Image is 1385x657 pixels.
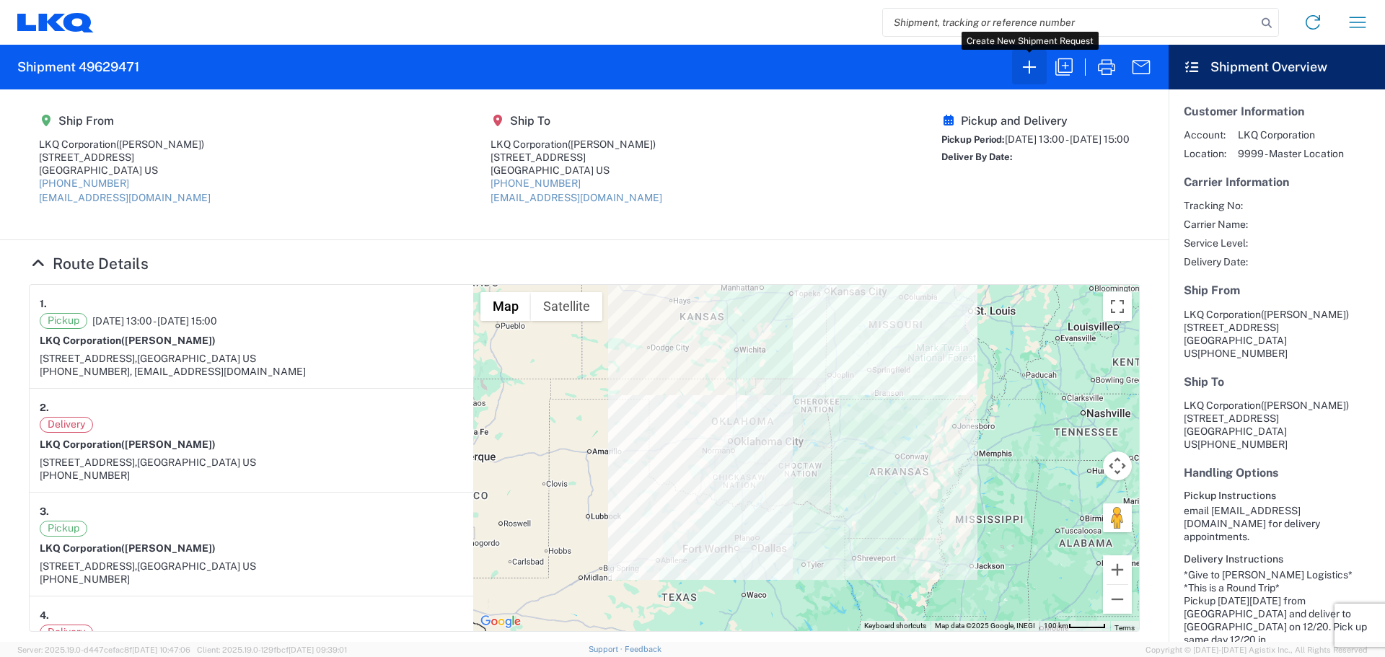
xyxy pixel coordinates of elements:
[40,625,93,640] span: Delivery
[121,438,216,450] span: ([PERSON_NAME])
[1103,503,1132,532] button: Drag Pegman onto the map to open Street View
[137,353,256,364] span: [GEOGRAPHIC_DATA] US
[1184,283,1370,297] h5: Ship From
[40,353,137,364] span: [STREET_ADDRESS],
[491,192,662,203] a: [EMAIL_ADDRESS][DOMAIN_NAME]
[1184,399,1370,451] address: [GEOGRAPHIC_DATA] US
[491,151,662,164] div: [STREET_ADDRESS]
[480,292,531,321] button: Show street map
[40,399,49,417] strong: 2.
[883,9,1257,36] input: Shipment, tracking or reference number
[1184,237,1248,250] span: Service Level:
[935,622,1035,630] span: Map data ©2025 Google, INEGI
[1184,218,1248,231] span: Carrier Name:
[531,292,602,321] button: Show satellite imagery
[1184,255,1248,268] span: Delivery Date:
[121,542,216,554] span: ([PERSON_NAME])
[40,469,463,482] div: [PHONE_NUMBER]
[40,573,463,586] div: [PHONE_NUMBER]
[1261,400,1349,411] span: ([PERSON_NAME])
[1146,643,1368,656] span: Copyright © [DATE]-[DATE] Agistix Inc., All Rights Reserved
[1197,438,1288,450] span: [PHONE_NUMBER]
[40,313,87,329] span: Pickup
[1184,199,1248,212] span: Tracking No:
[40,335,216,346] strong: LKQ Corporation
[1184,175,1370,189] h5: Carrier Information
[1103,555,1132,584] button: Zoom in
[1184,504,1370,543] div: email [EMAIL_ADDRESS][DOMAIN_NAME] for delivery appointments.
[1184,128,1226,141] span: Account:
[1114,624,1135,632] a: Terms
[1184,490,1370,502] h6: Pickup Instructions
[132,645,190,654] span: [DATE] 10:47:06
[40,503,49,521] strong: 3.
[40,438,216,450] strong: LKQ Corporation
[1238,128,1344,141] span: LKQ Corporation
[1039,621,1110,631] button: Map Scale: 100 km per 48 pixels
[137,560,256,572] span: [GEOGRAPHIC_DATA] US
[121,335,216,346] span: ([PERSON_NAME])
[1184,553,1370,565] h6: Delivery Instructions
[40,457,137,468] span: [STREET_ADDRESS],
[589,645,625,653] a: Support
[29,255,149,273] a: Hide Details
[568,138,656,150] span: ([PERSON_NAME])
[1044,622,1068,630] span: 100 km
[289,645,347,654] span: [DATE] 09:39:01
[40,295,47,313] strong: 1.
[625,645,661,653] a: Feedback
[491,164,662,177] div: [GEOGRAPHIC_DATA] US
[40,365,463,378] div: [PHONE_NUMBER], [EMAIL_ADDRESS][DOMAIN_NAME]
[1184,466,1370,480] h5: Handling Options
[17,58,139,76] h2: Shipment 49629471
[39,151,211,164] div: [STREET_ADDRESS]
[1184,400,1349,424] span: LKQ Corporation [STREET_ADDRESS]
[1238,147,1344,160] span: 9999 - Master Location
[39,164,211,177] div: [GEOGRAPHIC_DATA] US
[941,134,1005,145] span: Pickup Period:
[1184,308,1370,360] address: [GEOGRAPHIC_DATA] US
[941,114,1130,128] h5: Pickup and Delivery
[40,417,93,433] span: Delivery
[1184,309,1261,320] span: LKQ Corporation
[137,457,256,468] span: [GEOGRAPHIC_DATA] US
[39,138,211,151] div: LKQ Corporation
[1184,375,1370,389] h5: Ship To
[1005,133,1130,145] span: [DATE] 13:00 - [DATE] 15:00
[39,114,211,128] h5: Ship From
[477,612,524,631] img: Google
[40,560,137,572] span: [STREET_ADDRESS],
[1103,292,1132,321] button: Toggle fullscreen view
[40,542,216,554] strong: LKQ Corporation
[941,151,1013,162] span: Deliver By Date:
[39,192,211,203] a: [EMAIL_ADDRESS][DOMAIN_NAME]
[1184,105,1370,118] h5: Customer Information
[1184,322,1279,333] span: [STREET_ADDRESS]
[1103,451,1132,480] button: Map camera controls
[17,645,190,654] span: Server: 2025.19.0-d447cefac8f
[491,138,662,151] div: LKQ Corporation
[1184,147,1226,160] span: Location:
[40,607,49,625] strong: 4.
[491,177,581,189] a: [PHONE_NUMBER]
[92,314,217,327] span: [DATE] 13:00 - [DATE] 15:00
[477,612,524,631] a: Open this area in Google Maps (opens a new window)
[1103,585,1132,614] button: Zoom out
[40,521,87,537] span: Pickup
[864,621,926,631] button: Keyboard shortcuts
[1197,348,1288,359] span: [PHONE_NUMBER]
[1169,45,1385,89] header: Shipment Overview
[1261,309,1349,320] span: ([PERSON_NAME])
[39,177,129,189] a: [PHONE_NUMBER]
[197,645,347,654] span: Client: 2025.19.0-129fbcf
[491,114,662,128] h5: Ship To
[116,138,204,150] span: ([PERSON_NAME])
